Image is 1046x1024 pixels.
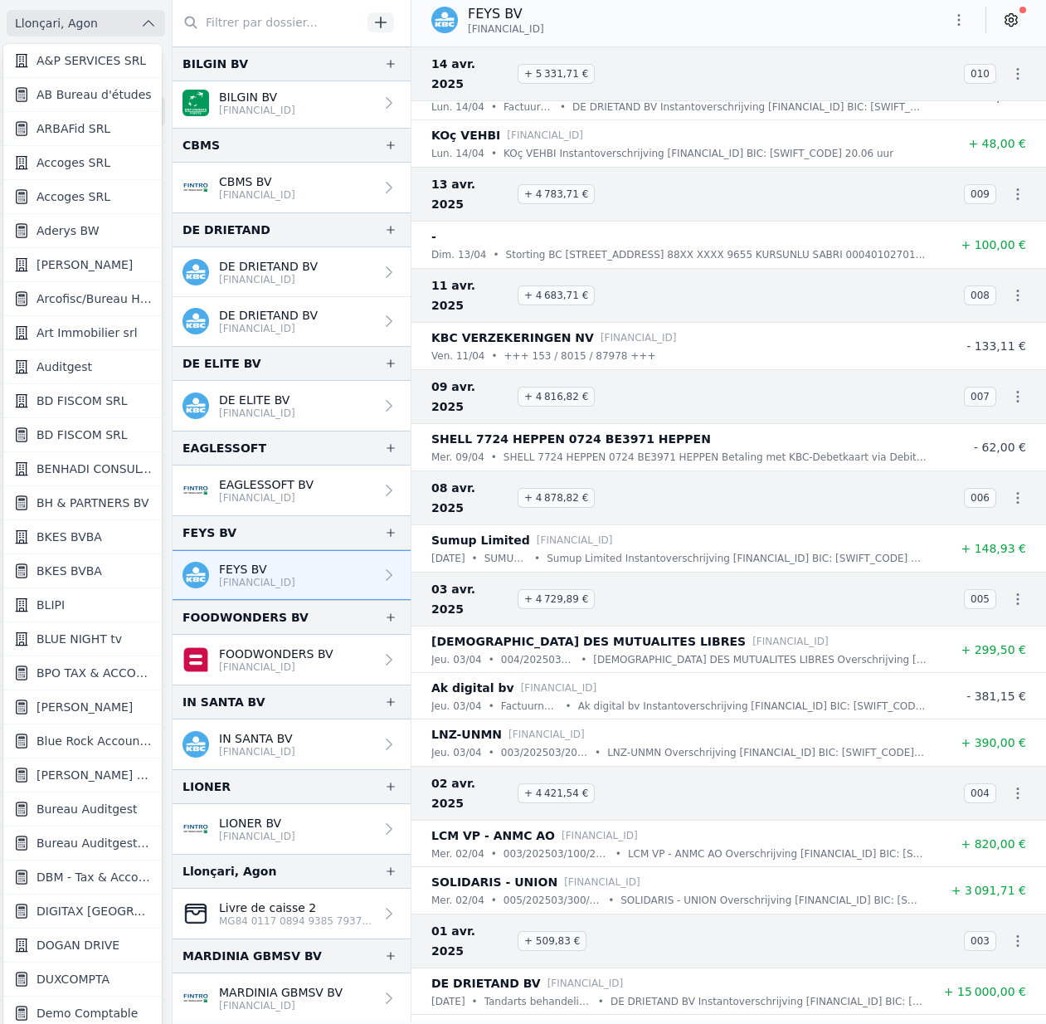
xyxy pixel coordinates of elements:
span: BENHADI CONSULTING SRL [36,461,152,477]
span: BKES BVBA [36,563,102,579]
span: [PERSON_NAME] [36,699,133,715]
span: BKES BVBA [36,529,102,545]
span: Aderys BW [36,222,100,239]
span: [PERSON_NAME] (Fiduciaire) [36,767,152,783]
span: DIGITAX [GEOGRAPHIC_DATA] SRL [36,903,152,919]
span: BLUE NIGHT tv [36,631,122,647]
span: DUXCOMPTA [36,971,109,987]
span: A&P SERVICES SRL [36,52,146,69]
span: Auditgest [36,358,92,375]
span: Bureau Auditgest [36,801,137,817]
span: Bureau Auditgest - [PERSON_NAME] [36,835,152,851]
span: Blue Rock Accounting [36,733,152,749]
span: Accoges SRL [36,154,110,171]
span: Demo Comptable [36,1005,138,1022]
span: Art Immobilier srl [36,324,138,341]
span: BPO TAX & ACCOUNTANCY SRL [36,665,152,681]
span: Accoges SRL [36,188,110,205]
span: BD FISCOM SRL [36,427,128,443]
span: AB Bureau d'études [36,86,152,103]
span: ARBAFid SRL [36,120,110,137]
span: BH & PARTNERS BV [36,495,148,511]
span: [PERSON_NAME] [36,256,133,273]
span: BD FISCOM SRL [36,393,128,409]
span: DOGAN DRIVE [36,937,119,953]
span: DBM - Tax & Accounting sprl [36,869,152,885]
span: Arcofisc/Bureau Haot [36,290,152,307]
span: BLIPI [36,597,65,613]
